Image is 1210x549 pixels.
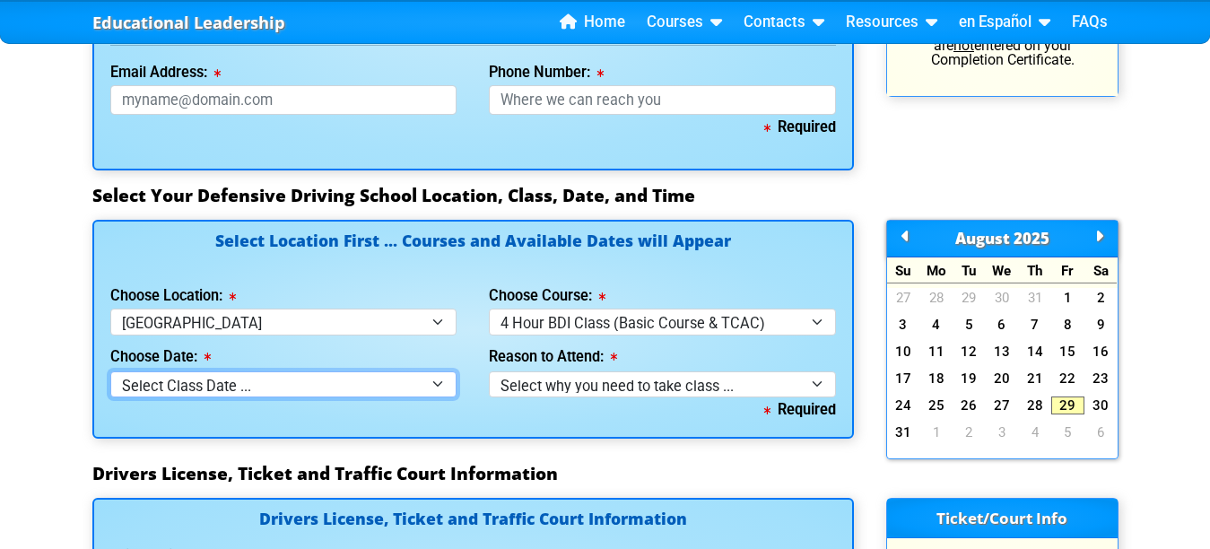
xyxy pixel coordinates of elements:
a: 17 [887,370,920,388]
a: 6 [1084,423,1118,441]
h3: Drivers License, Ticket and Traffic Court Information [92,463,1119,484]
a: 4 [1018,423,1051,441]
label: Choose Location: [110,289,236,303]
div: Fr [1051,257,1084,283]
a: 28 [1018,396,1051,414]
span: August [955,228,1010,248]
a: 7 [1018,316,1051,334]
h4: Drivers License, Ticket and Traffic Court Information [110,511,836,530]
a: 2 [1084,289,1118,307]
a: FAQs [1065,9,1115,36]
h3: Ticket/Court Info [887,499,1118,538]
h4: Select Location First ... Courses and Available Dates will Appear [110,233,836,270]
a: 3 [986,423,1019,441]
input: Where we can reach you [489,85,836,115]
a: 6 [986,316,1019,334]
a: Resources [839,9,944,36]
a: 2 [953,423,986,441]
a: Courses [640,9,729,36]
a: 8 [1051,316,1084,334]
b: Required [764,401,836,418]
a: 15 [1051,343,1084,361]
a: Home [553,9,632,36]
a: 19 [953,370,986,388]
a: 11 [919,343,953,361]
span: 2025 [1014,228,1049,248]
div: Tu [953,257,986,283]
b: Required [764,118,836,135]
a: 27 [887,289,920,307]
a: 1 [919,423,953,441]
a: 30 [986,289,1019,307]
a: 20 [986,370,1019,388]
a: 31 [1018,289,1051,307]
label: Choose Course: [489,289,605,303]
u: not [953,37,974,54]
h3: Select Your Defensive Driving School Location, Class, Date, and Time [92,185,1119,206]
a: 14 [1018,343,1051,361]
a: 21 [1018,370,1051,388]
div: We [986,257,1019,283]
label: Email Address: [110,65,221,80]
div: Sa [1084,257,1118,283]
div: Su [887,257,920,283]
div: Th [1018,257,1051,283]
a: 26 [953,396,986,414]
input: myname@domain.com [110,85,457,115]
a: 5 [953,316,986,334]
a: 3 [887,316,920,334]
a: 24 [887,396,920,414]
label: Phone Number: [489,65,604,80]
p: Your email and Phone Number are for us to contact you; they are entered on your Completion Certif... [903,10,1101,67]
a: Contacts [736,9,831,36]
a: 28 [919,289,953,307]
a: en Español [952,9,1058,36]
label: Reason to Attend: [489,350,617,364]
a: 13 [986,343,1019,361]
a: 30 [1084,396,1118,414]
a: 16 [1084,343,1118,361]
a: 1 [1051,289,1084,307]
a: 25 [919,396,953,414]
a: 9 [1084,316,1118,334]
a: 12 [953,343,986,361]
a: 22 [1051,370,1084,388]
a: 4 [919,316,953,334]
a: 23 [1084,370,1118,388]
a: 31 [887,423,920,441]
a: 10 [887,343,920,361]
div: Mo [919,257,953,283]
a: 27 [986,396,1019,414]
a: 29 [1051,396,1084,414]
a: Educational Leadership [92,8,285,38]
a: 29 [953,289,986,307]
a: 5 [1051,423,1084,441]
a: 18 [919,370,953,388]
label: Choose Date: [110,350,211,364]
